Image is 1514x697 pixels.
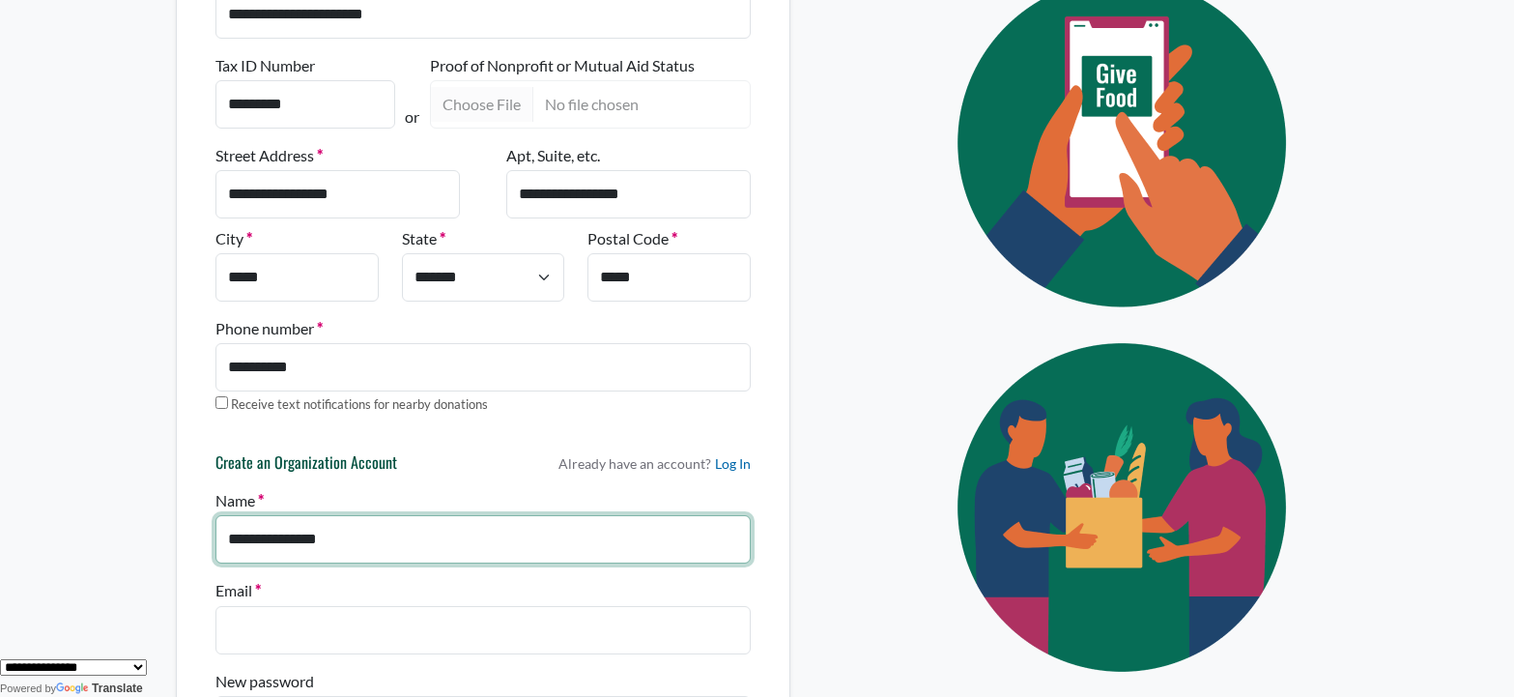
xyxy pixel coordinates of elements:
label: Phone number [215,317,323,340]
label: Apt, Suite, etc. [506,144,600,167]
label: Street Address [215,144,323,167]
label: State [402,227,445,250]
label: Postal Code [587,227,677,250]
label: Proof of Nonprofit or Mutual Aid Status [430,54,695,77]
label: Email [215,579,261,602]
p: Already have an account? [558,453,751,474]
label: City [215,227,252,250]
label: Receive text notifications for nearby donations [231,395,488,415]
h6: Create an Organization Account [215,453,397,480]
img: Google Translate [56,682,92,696]
img: Eye Icon [913,325,1338,689]
a: Translate [56,682,143,695]
p: or [405,105,419,129]
a: Log In [715,453,751,474]
label: Name [215,489,264,512]
label: Tax ID Number [215,54,315,77]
